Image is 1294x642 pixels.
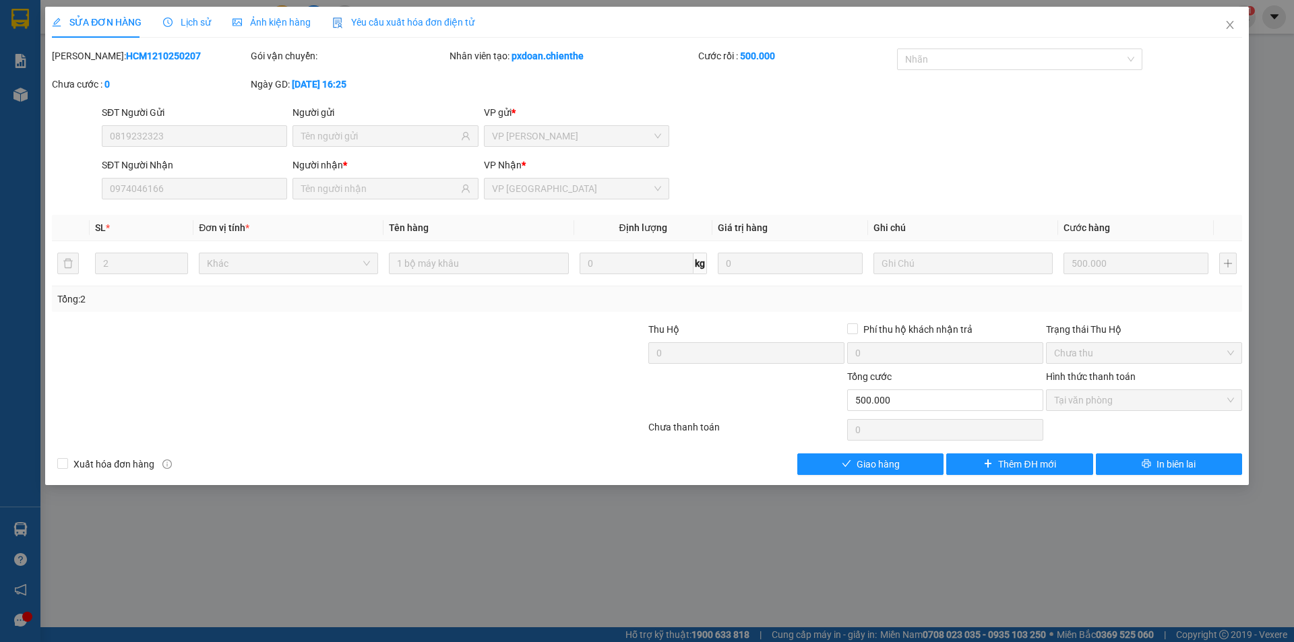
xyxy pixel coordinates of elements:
[1219,253,1237,274] button: plus
[868,215,1058,241] th: Ghi chú
[199,222,249,233] span: Đơn vị tính
[1096,453,1242,475] button: printerIn biên lai
[292,105,478,120] div: Người gửi
[484,105,669,120] div: VP gửi
[797,453,944,475] button: checkGiao hàng
[52,17,142,28] span: SỬA ĐƠN HÀNG
[301,181,458,196] input: Tên người nhận
[57,253,79,274] button: delete
[233,18,242,27] span: picture
[233,17,311,28] span: Ảnh kiện hàng
[1054,343,1234,363] span: Chưa thu
[873,253,1053,274] input: Ghi Chú
[52,49,248,63] div: [PERSON_NAME]:
[1064,253,1208,274] input: 0
[512,51,584,61] b: pxdoan.chienthe
[718,222,768,233] span: Giá trị hàng
[619,222,667,233] span: Định lượng
[292,79,346,90] b: [DATE] 16:25
[162,459,172,469] span: info-circle
[492,179,661,199] span: VP Bắc Ninh
[163,17,211,28] span: Lịch sử
[484,160,522,170] span: VP Nhận
[858,322,978,337] span: Phí thu hộ khách nhận trả
[946,453,1092,475] button: plusThêm ĐH mới
[389,222,429,233] span: Tên hàng
[251,77,447,92] div: Ngày GD:
[389,253,568,274] input: VD: Bàn, Ghế
[998,457,1055,472] span: Thêm ĐH mới
[740,51,775,61] b: 500.000
[207,253,370,274] span: Khác
[450,49,696,63] div: Nhân viên tạo:
[648,324,679,335] span: Thu Hộ
[1157,457,1196,472] span: In biên lai
[68,457,160,472] span: Xuất hóa đơn hàng
[1225,20,1235,30] span: close
[163,18,173,27] span: clock-circle
[842,459,851,470] span: check
[847,371,892,382] span: Tổng cước
[647,420,846,443] div: Chưa thanh toán
[857,457,900,472] span: Giao hàng
[1064,222,1110,233] span: Cước hàng
[102,105,287,120] div: SĐT Người Gửi
[1054,390,1234,410] span: Tại văn phòng
[718,253,863,274] input: 0
[52,18,61,27] span: edit
[102,158,287,172] div: SĐT Người Nhận
[292,158,478,172] div: Người nhận
[301,129,458,143] input: Tên người gửi
[698,49,894,63] div: Cước rồi :
[57,292,499,307] div: Tổng: 2
[1046,371,1136,382] label: Hình thức thanh toán
[52,77,248,92] div: Chưa cước :
[95,222,106,233] span: SL
[126,51,201,61] b: HCM1210250207
[251,49,447,63] div: Gói vận chuyển:
[1142,459,1151,470] span: printer
[492,126,661,146] span: VP Hồ Chí Minh
[983,459,993,470] span: plus
[1046,322,1242,337] div: Trạng thái Thu Hộ
[104,79,110,90] b: 0
[461,184,470,193] span: user
[332,17,474,28] span: Yêu cầu xuất hóa đơn điện tử
[332,18,343,28] img: icon
[1211,7,1249,44] button: Close
[694,253,707,274] span: kg
[461,131,470,141] span: user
